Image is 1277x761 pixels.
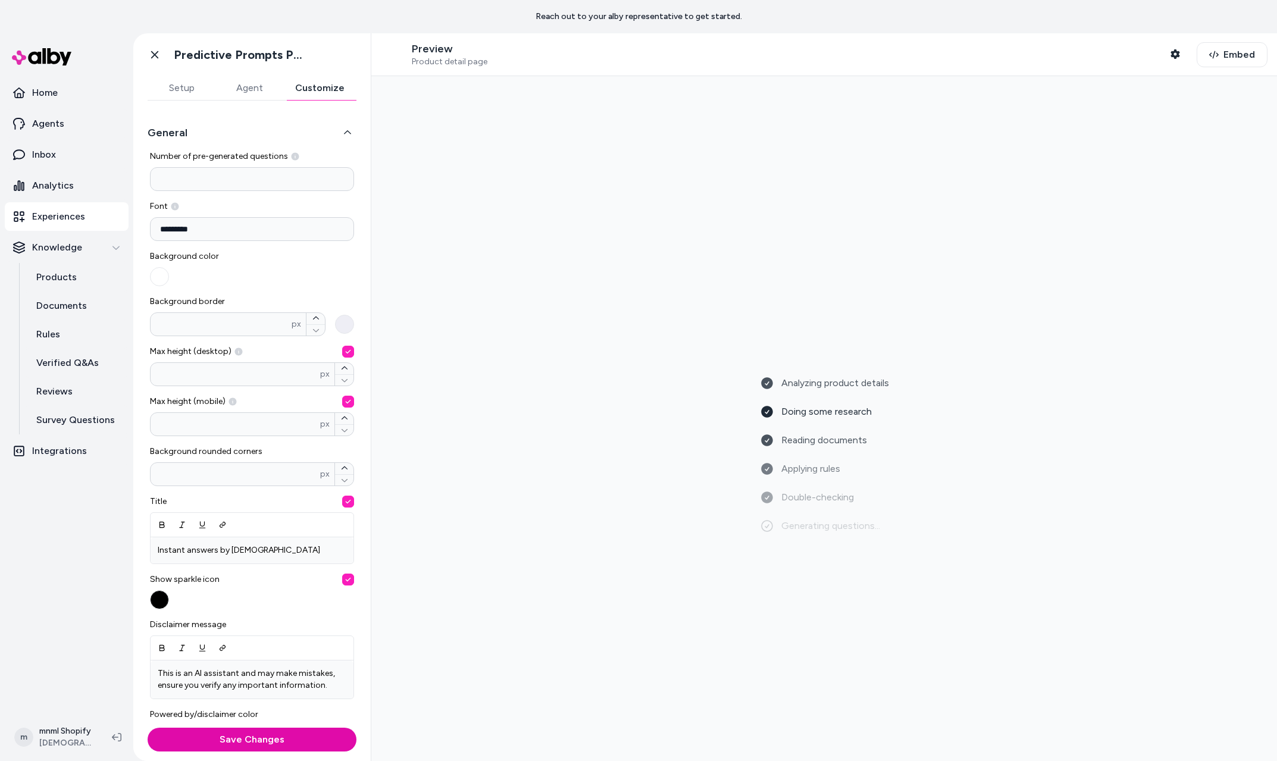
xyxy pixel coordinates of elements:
[150,709,354,721] span: Powered by/disclaimer color
[5,79,129,107] a: Home
[158,544,346,556] p: Instant answers by [DEMOGRAPHIC_DATA]
[5,140,129,169] a: Inbox
[32,444,87,458] p: Integrations
[536,11,742,23] p: Reach out to your alby representative to get started.
[24,406,129,434] a: Survey Questions
[148,76,215,100] button: Setup
[150,446,354,458] span: Background rounded corners
[14,728,33,747] span: m
[192,637,212,659] button: Underline (Ctrl+I)
[335,363,353,374] button: Max height (desktop) px
[781,433,867,447] span: Reading documents
[39,737,93,749] span: [DEMOGRAPHIC_DATA]
[152,637,172,659] button: Bold (Ctrl+B)
[5,202,129,231] a: Experiences
[781,405,872,419] span: Doing some research
[32,117,64,131] p: Agents
[172,637,192,659] button: Italic (Ctrl+U)
[335,474,353,486] button: Background rounded cornerspx
[151,318,292,330] input: Background borderpx
[335,315,354,334] button: Background borderpx
[5,171,129,200] a: Analytics
[150,167,354,191] input: Number of pre-generated questions
[335,424,353,436] button: Max height (mobile) px
[150,346,354,358] span: Max height (desktop)
[192,514,212,535] button: Underline (Ctrl+I)
[148,151,356,744] div: General
[306,313,325,324] button: Background borderpx
[306,324,325,336] button: Background borderpx
[36,270,77,284] p: Products
[174,48,308,62] h1: Predictive Prompts PDP
[1197,42,1267,67] button: Embed
[32,148,56,162] p: Inbox
[158,668,346,691] p: This is an AI assistant and may make mistakes, ensure you verify any important information.
[24,320,129,349] a: Rules
[781,462,840,476] span: Applying rules
[24,349,129,377] a: Verified Q&As
[36,327,60,342] p: Rules
[152,514,172,535] button: Bold (Ctrl+B)
[172,514,192,535] button: Italic (Ctrl+U)
[32,209,85,224] p: Experiences
[36,413,115,427] p: Survey Questions
[151,368,320,380] input: Max height (desktop) px
[150,396,354,408] span: Max height (mobile)
[32,86,58,100] p: Home
[335,413,353,424] button: Max height (mobile) px
[150,619,354,699] div: Disclaimer message
[781,490,854,505] span: Double-checking
[7,718,102,756] button: mmnml Shopify[DEMOGRAPHIC_DATA]
[24,377,129,406] a: Reviews
[320,418,330,430] span: px
[150,250,248,262] span: Background color
[342,396,354,408] button: Max height (mobile) px
[150,151,354,162] span: Number of pre-generated questions
[32,240,82,255] p: Knowledge
[5,233,129,262] button: Knowledge
[150,201,354,212] label: Font
[335,374,353,386] button: Max height (desktop) px
[412,57,487,67] span: Product detail page
[36,384,73,399] p: Reviews
[5,437,129,465] a: Integrations
[39,725,93,737] p: mnml Shopify
[150,574,354,585] span: Show sparkle icon
[292,318,301,330] span: px
[342,346,354,358] button: Max height (desktop) px
[150,496,354,508] span: Title
[148,124,356,141] button: General
[5,109,129,138] a: Agents
[24,292,129,320] a: Documents
[320,368,330,380] span: px
[24,263,129,292] a: Products
[781,376,889,390] span: Analyzing product details
[36,299,87,313] p: Documents
[151,418,320,430] input: Max height (mobile) px
[150,296,354,308] span: Background border
[212,637,233,659] button: Link
[212,514,233,535] button: Link
[1223,48,1255,62] span: Embed
[12,48,71,65] img: alby Logo
[148,728,356,751] button: Save Changes
[781,519,880,533] span: Generating questions...
[36,356,99,370] p: Verified Q&As
[412,42,487,56] p: Preview
[151,468,320,480] input: Background rounded cornerspx
[283,76,356,100] button: Customize
[32,178,74,193] p: Analytics
[215,76,283,100] button: Agent
[335,463,353,474] button: Background rounded cornerspx
[320,468,330,480] span: px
